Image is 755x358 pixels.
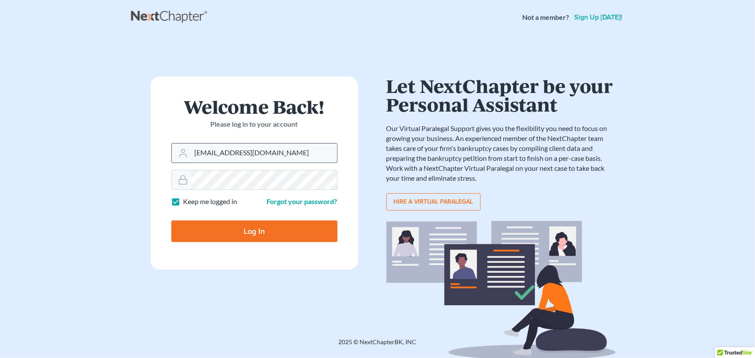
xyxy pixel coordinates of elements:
[171,119,337,129] p: Please log in to your account
[131,338,624,353] div: 2025 © NextChapterBK, INC
[523,13,569,22] strong: Not a member?
[183,197,238,207] label: Keep me logged in
[573,14,624,21] a: Sign up [DATE]!
[386,77,616,113] h1: Let NextChapter be your Personal Assistant
[386,124,616,183] p: Our Virtual Paralegal Support gives you the flexibility you need to focus on growing your busines...
[191,144,337,163] input: Email Address
[171,221,337,242] input: Log In
[171,97,337,116] h1: Welcome Back!
[267,197,337,205] a: Forgot your password?
[386,193,481,211] a: Hire a virtual paralegal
